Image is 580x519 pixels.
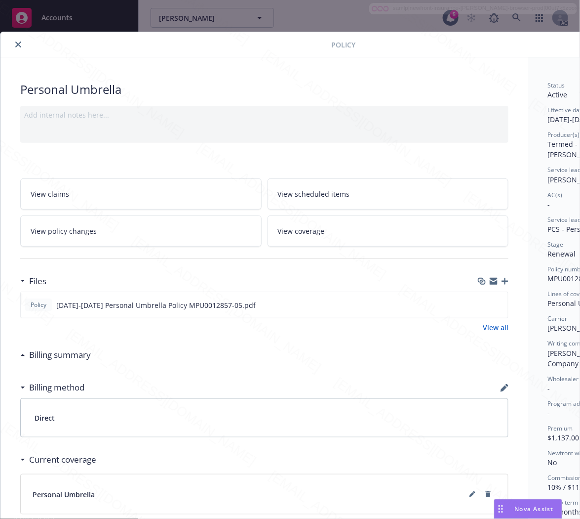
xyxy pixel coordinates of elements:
h3: Current coverage [29,453,96,466]
button: preview file [495,300,504,310]
span: Personal Umbrella [33,489,95,500]
span: - [548,384,550,393]
span: Active [548,90,568,99]
span: View claims [31,189,69,199]
button: close [12,39,24,50]
span: - [548,408,550,418]
div: Current coverage [20,453,96,466]
a: View claims [20,178,262,210]
span: View coverage [278,226,325,236]
span: Producer(s) [548,130,580,139]
div: Add internal notes here... [24,110,504,120]
span: Nova Assist [515,505,554,513]
a: View all [483,322,508,333]
span: Renewal [548,249,576,259]
div: Drag to move [495,500,507,519]
button: Nova Assist [494,499,562,519]
div: Billing method [20,381,84,394]
span: Policy [331,40,355,50]
span: Status [548,81,565,89]
span: [DATE]-[DATE] Personal Umbrella Policy MPU0012857-05.pdf [56,300,256,310]
div: Billing summary [20,348,91,361]
a: View coverage [268,216,509,247]
span: Policy term [548,498,579,507]
span: Premium [548,424,573,432]
h3: Billing summary [29,348,91,361]
span: AC(s) [548,191,563,199]
span: Stage [548,240,564,249]
div: Files [20,275,46,288]
a: View scheduled items [268,178,509,210]
span: No [548,458,557,467]
h3: Files [29,275,46,288]
div: Direct [21,399,508,437]
button: download file [479,300,487,310]
span: - [548,200,550,209]
a: View policy changes [20,216,262,247]
span: $1,137.00 [548,433,580,442]
span: Wholesaler [548,375,579,383]
span: Carrier [548,314,568,323]
span: View scheduled items [278,189,350,199]
span: View policy changes [31,226,97,236]
h3: Billing method [29,381,84,394]
span: Policy [29,301,48,309]
div: Personal Umbrella [20,81,508,98]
